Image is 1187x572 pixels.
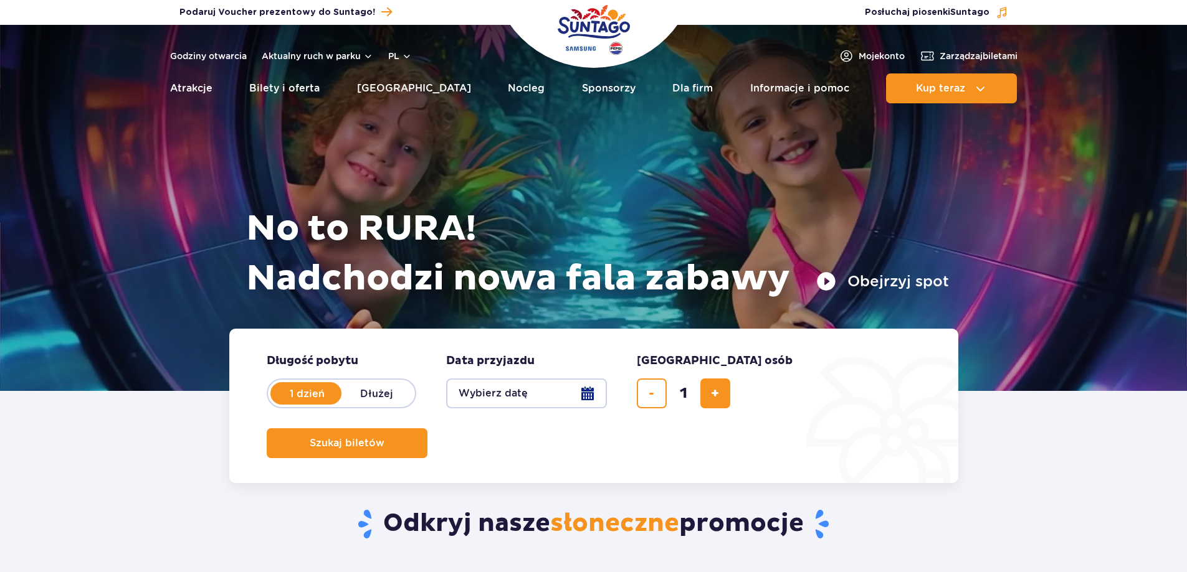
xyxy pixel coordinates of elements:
[272,380,343,406] label: 1 dzień
[859,50,905,62] span: Moje konto
[446,378,607,408] button: Wybierz datę
[816,271,949,291] button: Obejrzyj spot
[839,49,905,63] a: Mojekonto
[669,378,698,408] input: liczba biletów
[170,73,212,103] a: Atrakcje
[508,73,545,103] a: Nocleg
[388,50,412,62] button: pl
[637,354,793,368] span: [GEOGRAPHIC_DATA] osób
[940,50,1018,62] span: Zarządzaj biletami
[246,204,949,304] h1: No to RURA! Nadchodzi nowa fala zabawy
[229,329,958,483] form: Planowanie wizyty w Park of Poland
[637,378,667,408] button: usuń bilet
[550,508,679,539] span: słoneczne
[341,380,412,406] label: Dłużej
[865,6,1008,19] button: Posłuchaj piosenkiSuntago
[357,73,471,103] a: [GEOGRAPHIC_DATA]
[310,438,384,449] span: Szukaj biletów
[672,73,713,103] a: Dla firm
[750,73,849,103] a: Informacje i pomoc
[179,6,375,19] span: Podaruj Voucher prezentowy do Suntago!
[582,73,636,103] a: Sponsorzy
[249,73,320,103] a: Bilety i oferta
[916,83,965,94] span: Kup teraz
[267,428,427,458] button: Szukaj biletów
[886,73,1017,103] button: Kup teraz
[229,508,958,540] h2: Odkryj nasze promocje
[700,378,730,408] button: dodaj bilet
[865,6,989,19] span: Posłuchaj piosenki
[179,4,392,21] a: Podaruj Voucher prezentowy do Suntago!
[267,354,358,368] span: Długość pobytu
[920,49,1018,63] a: Zarządzajbiletami
[262,51,373,61] button: Aktualny ruch w parku
[170,50,247,62] a: Godziny otwarcia
[446,354,535,368] span: Data przyjazdu
[950,8,989,17] span: Suntago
